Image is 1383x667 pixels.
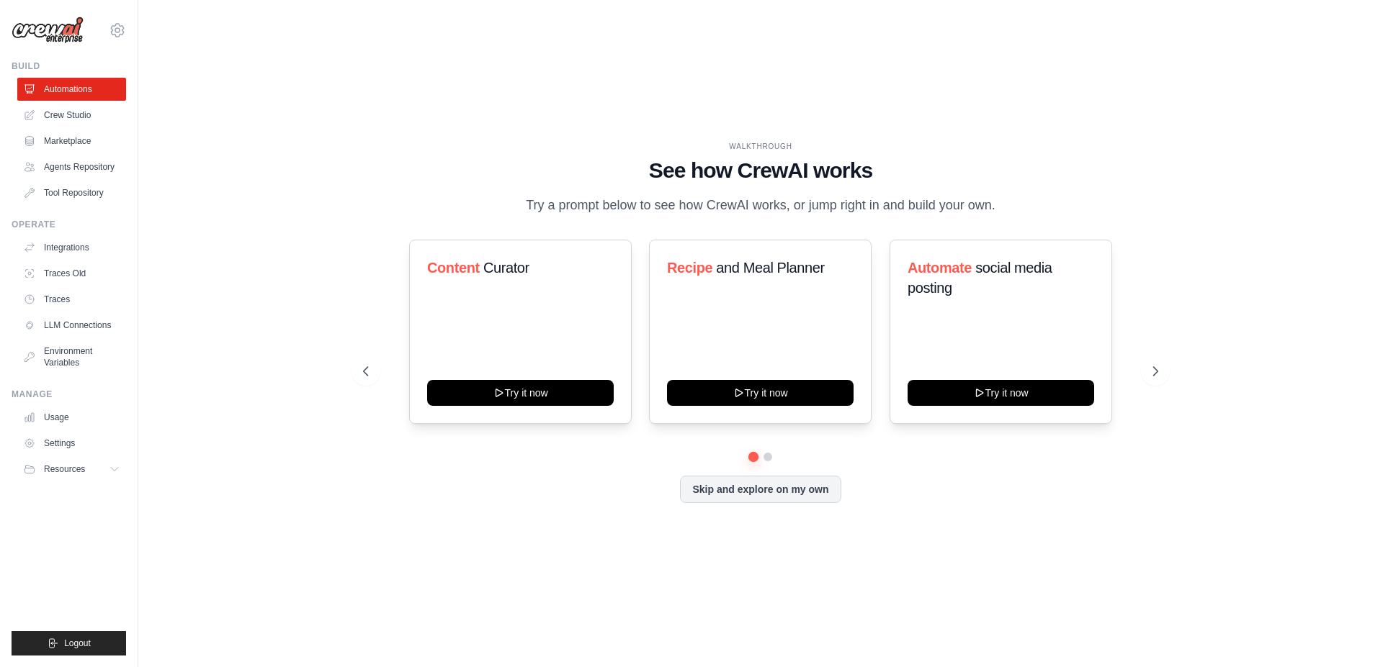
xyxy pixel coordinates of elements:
a: Environment Variables [17,340,126,374]
button: Resources [17,458,126,481]
span: and Meal Planner [717,260,825,276]
a: Traces [17,288,126,311]
button: Try it now [908,380,1094,406]
span: Resources [44,463,85,475]
button: Try it now [667,380,854,406]
a: Crew Studio [17,104,126,127]
a: Traces Old [17,262,126,285]
span: Automate [908,260,972,276]
a: Settings [17,432,126,455]
span: Recipe [667,260,712,276]
div: Manage [12,389,126,400]
button: Logout [12,631,126,655]
span: Content [427,260,480,276]
div: Operate [12,219,126,230]
a: Integrations [17,236,126,259]
a: Agents Repository [17,155,126,178]
button: Skip and explore on my own [680,476,841,503]
h1: See how CrewAI works [363,158,1158,183]
span: Curator [483,260,529,276]
div: WALKTHROUGH [363,141,1158,152]
a: LLM Connections [17,314,126,337]
span: Logout [64,637,91,649]
p: Try a prompt below to see how CrewAI works, or jump right in and build your own. [519,195,1003,216]
button: Try it now [427,380,614,406]
a: Usage [17,406,126,429]
a: Automations [17,78,126,101]
a: Marketplace [17,130,126,153]
a: Tool Repository [17,181,126,204]
div: Build [12,60,126,72]
span: social media posting [908,260,1052,296]
img: Logo [12,17,84,44]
